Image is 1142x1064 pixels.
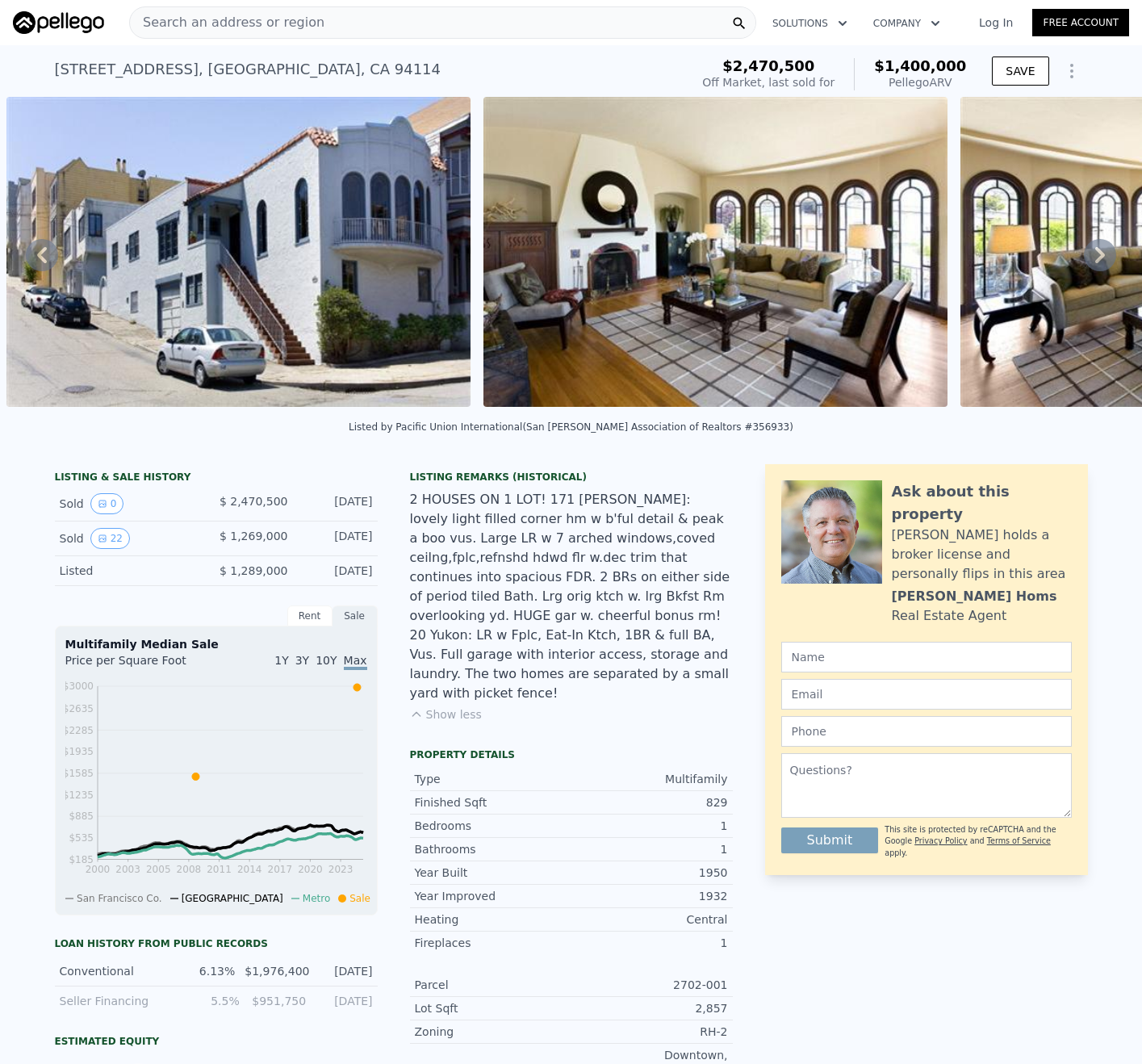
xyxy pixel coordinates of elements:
[287,605,333,626] div: Rent
[571,1024,728,1040] div: RH-2
[571,935,728,951] div: 1
[62,681,93,692] tspan: $3000
[249,993,306,1009] div: $951,750
[13,11,104,34] img: Pellego
[781,679,1072,710] input: Email
[182,993,239,1009] div: 5.5%
[69,854,94,865] tspan: $185
[410,748,733,761] div: Property details
[317,963,373,979] div: [DATE]
[115,864,140,875] tspan: 2003
[571,865,728,881] div: 1950
[1032,9,1129,36] a: Free Account
[415,935,571,951] div: Fireplaces
[571,977,728,993] div: 2702-001
[781,642,1072,672] input: Name
[62,725,93,736] tspan: $2285
[333,605,378,626] div: Sale
[316,654,337,667] span: 10Y
[60,993,174,1009] div: Seller Financing
[344,654,367,670] span: Max
[571,888,728,904] div: 1932
[62,746,93,757] tspan: $1935
[182,893,283,904] span: [GEOGRAPHIC_DATA]
[220,495,288,508] span: $ 2,470,500
[415,841,571,857] div: Bathrooms
[301,563,373,579] div: [DATE]
[207,864,232,875] tspan: 2011
[992,57,1048,86] button: SAVE
[316,993,372,1009] div: [DATE]
[415,977,571,993] div: Parcel
[781,716,1072,747] input: Phone
[571,911,728,928] div: Central
[62,768,93,779] tspan: $1585
[267,864,292,875] tspan: 2017
[914,836,967,845] a: Privacy Policy
[892,587,1057,606] div: [PERSON_NAME] Homs
[415,888,571,904] div: Year Improved
[60,963,170,979] div: Conventional
[55,937,378,950] div: Loan history from public records
[62,790,93,801] tspan: $1235
[245,963,307,979] div: $1,976,400
[55,471,378,487] div: LISTING & SALE HISTORY
[860,9,953,38] button: Company
[571,1000,728,1016] div: 2,857
[55,1035,378,1048] div: Estimated Equity
[410,471,733,484] div: Listing Remarks (Historical)
[1056,55,1088,87] button: Show Options
[328,864,353,875] tspan: 2023
[301,493,373,514] div: [DATE]
[415,911,571,928] div: Heating
[180,963,236,979] div: 6.13%
[415,794,571,811] div: Finished Sqft
[130,13,324,32] span: Search an address or region
[6,97,471,407] img: Sale: 59643300 Parcel: 55937297
[145,864,170,875] tspan: 2005
[415,1024,571,1040] div: Zoning
[69,811,94,822] tspan: $885
[298,864,323,875] tspan: 2020
[410,706,482,723] button: Show less
[415,865,571,881] div: Year Built
[55,58,441,81] div: [STREET_ADDRESS] , [GEOGRAPHIC_DATA] , CA 94114
[571,794,728,811] div: 829
[77,893,162,904] span: San Francisco Co.
[60,493,203,514] div: Sold
[303,893,330,904] span: Metro
[60,563,203,579] div: Listed
[571,841,728,857] div: 1
[722,57,814,74] span: $2,470,500
[65,636,367,652] div: Multifamily Median Sale
[176,864,201,875] tspan: 2008
[571,771,728,787] div: Multifamily
[759,9,860,38] button: Solutions
[90,493,124,514] button: View historical data
[295,654,309,667] span: 3Y
[220,530,288,542] span: $ 1,269,000
[415,818,571,834] div: Bedrooms
[349,421,793,433] div: Listed by Pacific Union International (San [PERSON_NAME] Association of Realtors #356933)
[410,490,733,703] div: 2 HOUSES ON 1 LOT! 171 [PERSON_NAME]: lovely light filled corner hm w b'ful detail & peak a boo v...
[349,893,370,904] span: Sale
[571,818,728,834] div: 1
[483,97,947,407] img: Sale: 59643300 Parcel: 55937297
[62,703,93,714] tspan: $2635
[60,528,203,549] div: Sold
[892,526,1072,584] div: [PERSON_NAME] holds a broker license and personally flips in this area
[885,824,1071,859] div: This site is protected by reCAPTCHA and the Google and apply.
[236,864,261,875] tspan: 2014
[65,652,216,678] div: Price per Square Foot
[415,771,571,787] div: Type
[90,528,130,549] button: View historical data
[301,528,373,549] div: [DATE]
[892,480,1072,526] div: Ask about this property
[274,654,288,667] span: 1Y
[960,15,1032,31] a: Log In
[874,57,966,74] span: $1,400,000
[220,564,288,577] span: $ 1,289,000
[415,1000,571,1016] div: Lot Sqft
[69,832,94,844] tspan: $535
[874,74,966,90] div: Pellego ARV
